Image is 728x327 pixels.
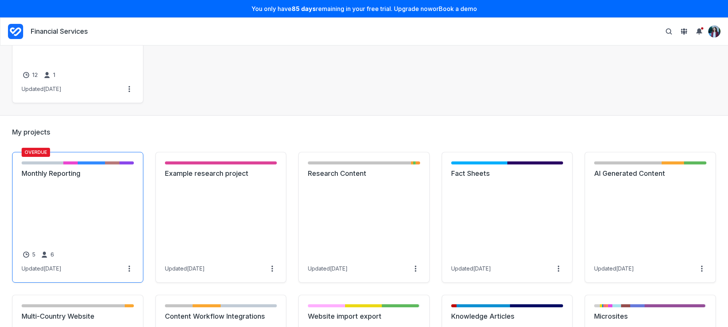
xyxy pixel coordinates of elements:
a: Multi-Country Website [22,312,134,321]
div: Updated [DATE] [594,265,634,272]
a: Example research project [165,169,277,178]
a: 1 [42,70,57,80]
div: Updated [DATE] [451,265,491,272]
img: Your avatar [708,25,720,38]
h2: My projects [12,128,716,137]
div: Updated [DATE] [22,86,61,92]
a: Fact Sheets [451,169,563,178]
strong: 85 days [292,5,316,13]
a: Knowledge Articles [451,312,563,321]
a: Website import export [308,312,420,321]
a: 12 [22,70,39,80]
a: Content Workflow Integrations [165,312,277,321]
button: View People & Groups [678,25,690,38]
p: You only have remaining in your free trial. Upgrade now or Book a demo [5,5,723,13]
a: AI Generated Content [594,169,706,178]
div: Updated [DATE] [165,265,205,272]
a: Microsites [594,312,706,321]
a: Research Content [308,169,420,178]
a: Project Dashboard [8,22,23,41]
a: 5 [22,250,37,259]
summary: View Notifications [693,25,708,38]
a: 6 [40,250,55,259]
span: Overdue [22,148,50,157]
div: Updated [DATE] [308,265,348,272]
div: Updated [DATE] [22,265,61,272]
p: Financial Services [31,27,88,36]
summary: View profile menu [708,25,720,38]
button: Toggle search bar [663,25,675,38]
a: Monthly Reporting [22,169,134,178]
